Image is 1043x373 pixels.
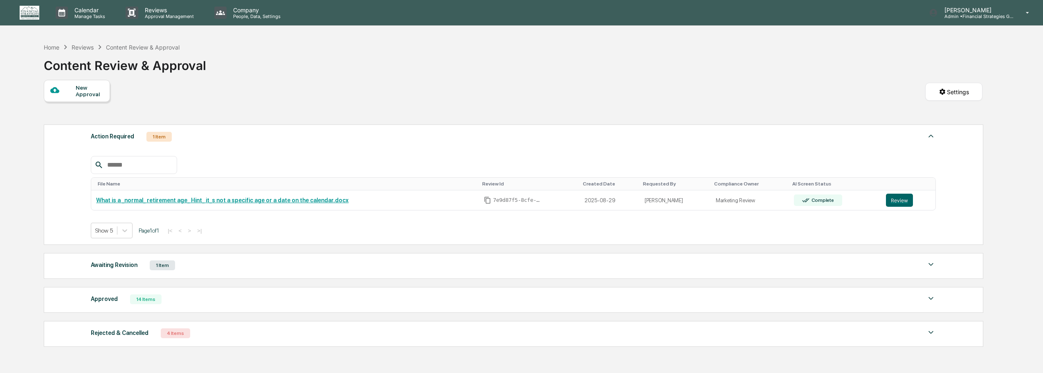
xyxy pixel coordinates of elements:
div: 1 Item [150,260,175,270]
p: Calendar [68,7,109,14]
div: 14 Items [130,294,162,304]
div: Action Required [91,131,134,142]
p: [PERSON_NAME] [938,7,1014,14]
div: Toggle SortBy [583,181,636,187]
p: Company [227,7,285,14]
div: Reviews [72,44,94,51]
td: 2025-08-29 [580,190,640,210]
img: caret [926,294,936,303]
div: 1 Item [146,132,172,142]
button: Settings [925,83,982,101]
a: What is a _normal_ retirement age_ Hint_ it_s not a specific age or a date on the calendar.docx [96,197,348,203]
button: > [185,227,193,234]
p: Reviews [138,7,198,14]
button: < [176,227,184,234]
div: Complete [810,197,834,203]
div: Toggle SortBy [792,181,878,187]
p: Admin • Financial Strategies Group (FSG) [938,14,1014,19]
p: Approval Management [138,14,198,19]
div: Toggle SortBy [482,181,576,187]
div: Content Review & Approval [44,52,206,73]
div: Toggle SortBy [643,181,708,187]
td: Marketing Review [711,190,789,210]
p: Manage Tasks [68,14,109,19]
div: Home [44,44,59,51]
div: New Approval [76,84,103,97]
a: Review [886,194,931,207]
iframe: Open customer support [1017,346,1039,368]
div: Approved [91,294,118,304]
div: Rejected & Cancelled [91,328,148,338]
td: [PERSON_NAME] [640,190,711,210]
div: Toggle SortBy [714,181,786,187]
span: Copy Id [484,197,491,204]
div: 4 Items [161,328,190,338]
img: caret [926,260,936,269]
span: 7e9d87f5-8cfe-4007-81d3-89feb6470ea3 [493,197,542,203]
button: >| [195,227,204,234]
button: Review [886,194,913,207]
div: Content Review & Approval [106,44,180,51]
img: logo [20,6,39,20]
img: caret [926,131,936,141]
div: Awaiting Revision [91,260,137,270]
div: Toggle SortBy [888,181,932,187]
span: Page 1 of 1 [139,227,159,234]
p: People, Data, Settings [227,14,285,19]
img: caret [926,328,936,337]
div: Toggle SortBy [98,181,476,187]
button: |< [165,227,175,234]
